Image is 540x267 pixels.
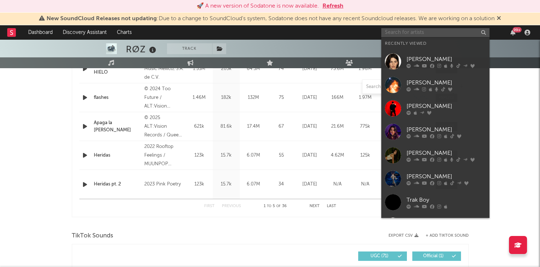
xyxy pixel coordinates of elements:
div: 15.7k [215,152,238,159]
span: to [267,205,271,208]
div: [PERSON_NAME] [407,149,486,157]
a: [PERSON_NAME] [381,73,489,97]
a: Heridas pt. 2 [94,181,141,188]
div: 6.07M [242,181,265,188]
div: © 2024 Too Future / ALT:Vision Records / Queens Road Music [144,85,184,111]
div: [PERSON_NAME] [407,102,486,110]
a: [PERSON_NAME] [381,167,489,191]
span: : Due to a change to SoundCloud's system, Sodatone does not have any recent Soundcloud releases. ... [47,16,495,22]
div: 2023 Pink Poetry [144,180,184,189]
button: 99+ [510,30,515,35]
a: Dashboard [23,25,58,40]
div: [DATE] [298,181,322,188]
div: [DATE] [298,123,322,130]
a: Traccboy23 [381,214,489,237]
button: + Add TikTok Sound [418,234,469,238]
div: <5% [381,65,405,73]
div: [DATE] [298,94,322,101]
div: 1.55M [188,65,211,73]
div: 99 + [513,27,522,32]
button: Refresh [322,2,343,10]
button: Track [167,43,212,54]
div: 64.5M [242,65,265,73]
div: RØZ [126,43,158,55]
div: 15.7k [215,181,238,188]
div: 🚀 A new version of Sodatone is now available. [197,2,319,10]
div: © 2024 Warner Music México, S.A. de C.V. [144,56,184,82]
a: Apaga la [PERSON_NAME] [94,119,141,133]
div: 1 5 36 [255,202,295,211]
div: 1.97M [353,94,377,101]
div: 74 [269,65,294,73]
input: Search by song name or URL [363,84,439,90]
span: New SoundCloud Releases not updating [47,16,157,22]
div: [PERSON_NAME] [407,125,486,134]
div: 1.46M [188,94,211,101]
div: 6.07M [242,152,265,159]
a: Charts [112,25,137,40]
div: 132M [242,94,265,101]
a: [PERSON_NAME] DE HIELO [94,62,141,76]
span: UGC ( 71 ) [363,254,396,258]
div: ~ 10 % [381,123,405,130]
div: 1.96M [353,65,377,73]
button: Export CSV [388,233,418,238]
div: 775k [353,123,377,130]
span: TikTok Sounds [72,232,113,240]
div: Trak Boy [407,196,486,204]
div: 125k [353,152,377,159]
div: 75 [269,94,294,101]
button: Previous [222,204,241,208]
div: N/A [325,181,350,188]
div: Recently Viewed [385,39,486,48]
div: [PERSON_NAME] [407,172,486,181]
div: 21.6M [325,123,350,130]
div: 2022 Rooftop Feelings / MUUNPOP MUSIC [144,143,184,168]
a: [PERSON_NAME] [381,97,489,120]
div: 166M [325,94,350,101]
div: N/A [381,181,405,188]
button: First [204,204,215,208]
div: 73.6M [325,65,350,73]
div: 123k [188,152,211,159]
button: + Add TikTok Sound [426,234,469,238]
div: 4.62M [325,152,350,159]
button: UGC(71) [358,251,407,261]
div: [DATE] [298,152,322,159]
button: Last [327,204,336,208]
div: 34 [269,181,294,188]
a: flashes [94,94,141,101]
div: 182k [215,94,238,101]
a: Discovery Assistant [58,25,112,40]
a: Heridas [94,152,141,159]
div: ~ 10 % [381,94,405,101]
input: Search for artists [381,28,489,37]
div: 67 [269,123,294,130]
div: 621k [188,123,211,130]
a: [PERSON_NAME] [381,50,489,73]
span: of [276,205,281,208]
div: <5% [381,152,405,159]
div: 17.4M [242,123,265,130]
div: 203k [215,65,238,73]
div: 55 [269,152,294,159]
a: [PERSON_NAME] [381,144,489,167]
div: [PERSON_NAME] [407,55,486,64]
div: © 2025 ALT:Vision Records / Queens Road Music / Atlantic Recording Corp. [144,114,184,140]
div: N/A [353,181,377,188]
div: 123k [188,181,211,188]
span: Official ( 1 ) [417,254,450,258]
button: Next [309,204,320,208]
div: 81.6k [215,123,238,130]
a: [PERSON_NAME] [381,120,489,144]
span: Dismiss [497,16,501,22]
div: [PERSON_NAME] [407,78,486,87]
div: [DATE] [298,65,322,73]
a: Trak Boy [381,191,489,214]
button: Official(1) [412,251,461,261]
